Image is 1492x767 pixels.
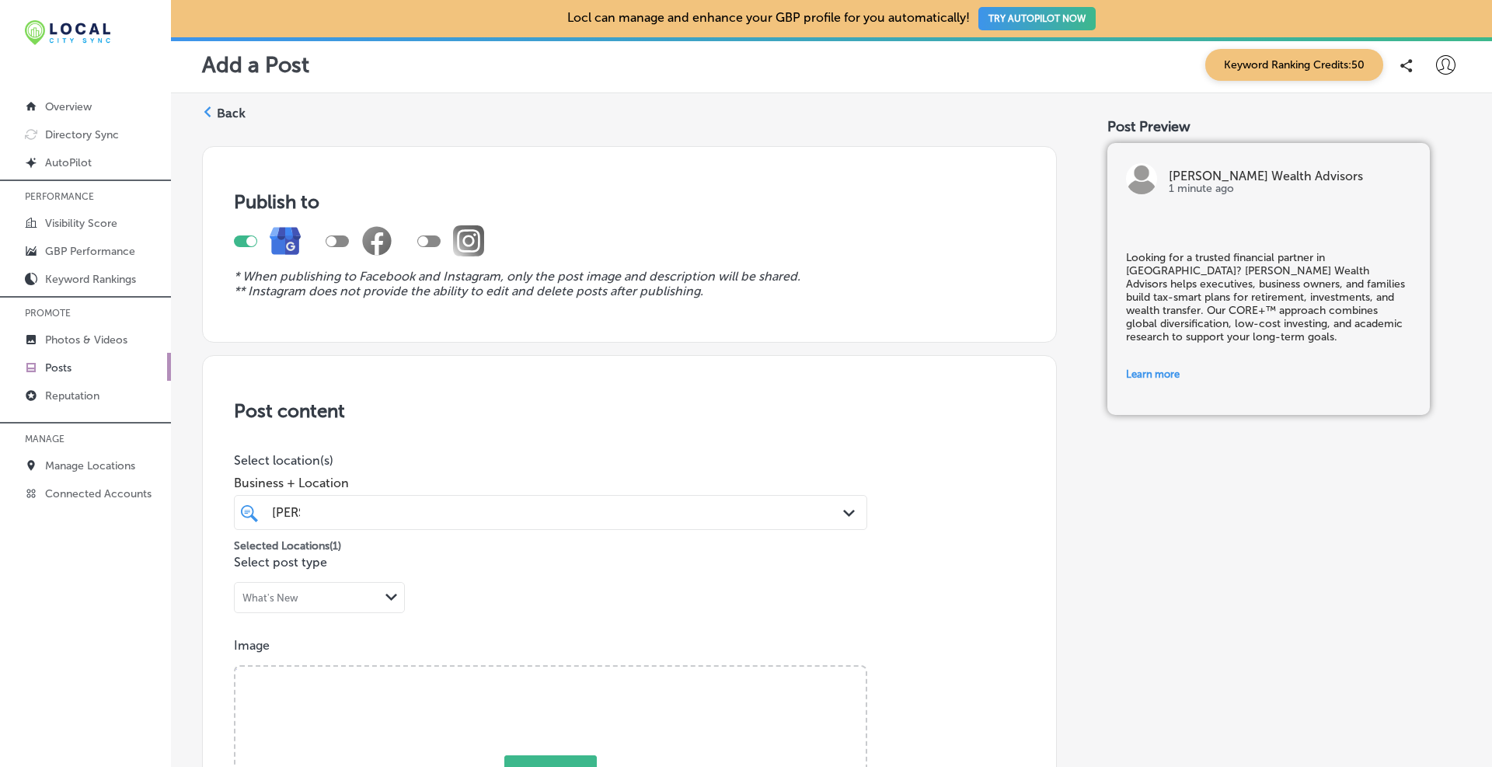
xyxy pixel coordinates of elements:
p: Selected Locations ( 1 ) [234,533,341,553]
span: Business + Location [234,476,867,490]
h3: Publish to [234,190,1025,213]
p: GBP Performance [45,245,135,258]
p: Reputation [45,389,99,403]
a: Learn more [1126,358,1411,390]
p: Select post type [234,555,1025,570]
p: Select location(s) [234,453,867,468]
p: Photos & Videos [45,333,127,347]
h5: Looking for a trusted financial partner in [GEOGRAPHIC_DATA]? [PERSON_NAME] Wealth Advisors helps... [1126,251,1411,343]
p: Image [234,638,1025,653]
p: [PERSON_NAME] Wealth Advisors [1169,170,1411,183]
i: * When publishing to Facebook and Instagram, only the post image and description will be shared. [234,269,800,284]
p: Visibility Score [45,217,117,230]
img: 12321ecb-abad-46dd-be7f-2600e8d3409flocal-city-sync-logo-rectangle.png [25,20,110,45]
p: Posts [45,361,71,375]
button: TRY AUTOPILOT NOW [978,7,1096,30]
img: logo [1126,163,1157,194]
label: Back [217,105,246,122]
p: Add a Post [202,52,309,78]
span: Keyword Ranking Credits: 50 [1205,49,1383,81]
h3: Post content [234,399,1025,422]
p: 1 minute ago [1169,183,1411,195]
p: Keyword Rankings [45,273,136,286]
i: ** Instagram does not provide the ability to edit and delete posts after publishing. [234,284,703,298]
div: What's New [242,592,298,604]
div: Post Preview [1107,118,1461,135]
p: Manage Locations [45,459,135,472]
p: AutoPilot [45,156,92,169]
p: Connected Accounts [45,487,152,500]
p: Directory Sync [45,128,119,141]
p: Overview [45,100,92,113]
span: Learn more [1126,368,1180,380]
